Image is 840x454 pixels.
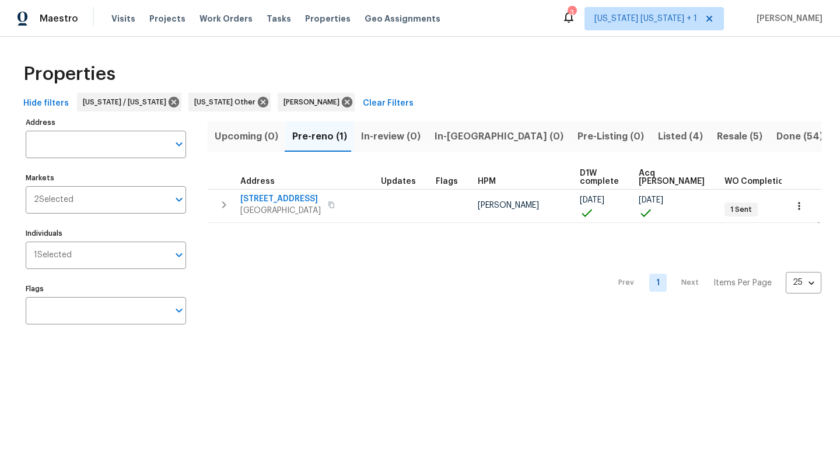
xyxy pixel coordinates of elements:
[724,177,789,186] span: WO Completion
[77,93,181,111] div: [US_STATE] / [US_STATE]
[240,193,321,205] span: [STREET_ADDRESS]
[658,128,703,145] span: Listed (4)
[568,7,576,19] div: 3
[83,96,171,108] span: [US_STATE] / [US_STATE]
[305,13,351,25] span: Properties
[580,169,619,186] span: D1W complete
[776,128,823,145] span: Done (54)
[34,195,73,205] span: 2 Selected
[215,128,278,145] span: Upcoming (0)
[607,230,821,336] nav: Pagination Navigation
[478,201,539,209] span: [PERSON_NAME]
[34,250,72,260] span: 1 Selected
[26,230,186,237] label: Individuals
[278,93,355,111] div: [PERSON_NAME]
[188,93,271,111] div: [US_STATE] Other
[436,177,458,186] span: Flags
[199,13,253,25] span: Work Orders
[171,302,187,319] button: Open
[786,267,821,298] div: 25
[594,13,697,25] span: [US_STATE] [US_STATE] + 1
[365,13,440,25] span: Geo Assignments
[26,174,186,181] label: Markets
[267,15,291,23] span: Tasks
[149,13,185,25] span: Projects
[478,177,496,186] span: HPM
[639,196,663,204] span: [DATE]
[752,13,822,25] span: [PERSON_NAME]
[577,128,644,145] span: Pre-Listing (0)
[363,96,414,111] span: Clear Filters
[171,191,187,208] button: Open
[381,177,416,186] span: Updates
[171,247,187,263] button: Open
[240,205,321,216] span: [GEOGRAPHIC_DATA]
[26,119,186,126] label: Address
[358,93,418,114] button: Clear Filters
[580,196,604,204] span: [DATE]
[171,136,187,152] button: Open
[111,13,135,25] span: Visits
[40,13,78,25] span: Maestro
[26,285,186,292] label: Flags
[23,68,116,80] span: Properties
[292,128,347,145] span: Pre-reno (1)
[23,96,69,111] span: Hide filters
[639,169,705,186] span: Acq [PERSON_NAME]
[194,96,260,108] span: [US_STATE] Other
[361,128,421,145] span: In-review (0)
[435,128,563,145] span: In-[GEOGRAPHIC_DATA] (0)
[19,93,73,114] button: Hide filters
[713,277,772,289] p: Items Per Page
[726,205,757,215] span: 1 Sent
[717,128,762,145] span: Resale (5)
[283,96,344,108] span: [PERSON_NAME]
[240,177,275,186] span: Address
[649,274,667,292] a: Goto page 1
